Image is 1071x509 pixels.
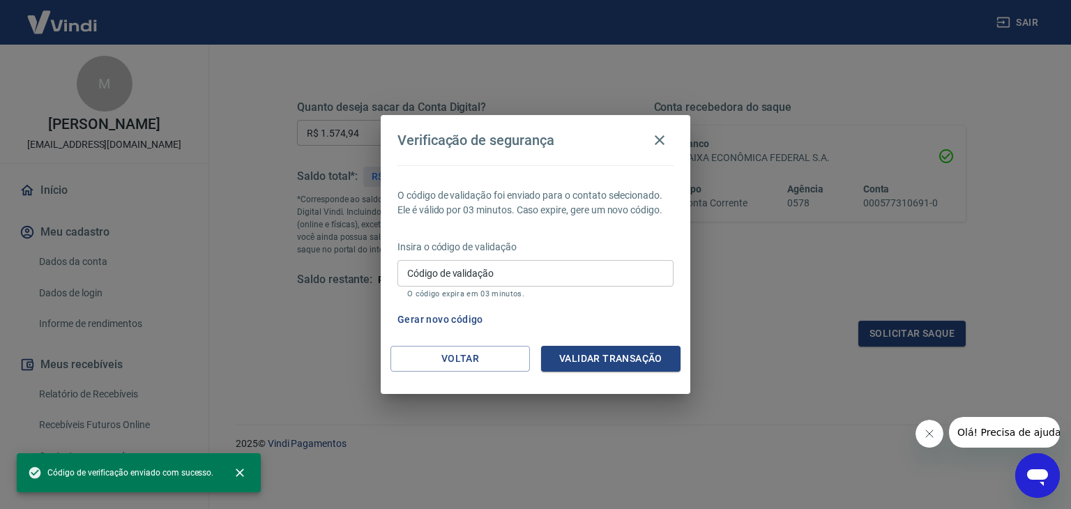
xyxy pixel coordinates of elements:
p: O código expira em 03 minutos. [407,289,664,298]
button: Voltar [390,346,530,372]
button: Gerar novo código [392,307,489,333]
p: Insira o código de validação [397,240,674,254]
span: Olá! Precisa de ajuda? [8,10,117,21]
p: O código de validação foi enviado para o contato selecionado. Ele é válido por 03 minutos. Caso e... [397,188,674,218]
iframe: Button to launch messaging window [1015,453,1060,498]
button: close [225,457,255,488]
h4: Verificação de segurança [397,132,554,149]
iframe: Close message [916,420,943,448]
span: Código de verificação enviado com sucesso. [28,466,213,480]
iframe: Message from company [949,417,1060,448]
button: Validar transação [541,346,681,372]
